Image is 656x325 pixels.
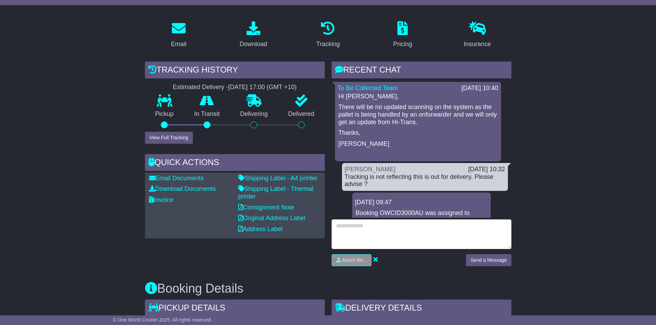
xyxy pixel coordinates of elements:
p: In Transit [184,110,230,118]
p: There will be no updated scanning on the system as the pallet is being handled by an onforwarder ... [339,104,498,126]
p: Delivering [230,110,278,118]
a: Original Address Label [238,215,305,221]
div: RECENT CHAT [332,62,511,80]
div: Pickup Details [145,300,325,318]
div: Tracking [316,40,340,49]
a: Invoice [149,196,174,203]
a: Download Documents [149,185,216,192]
div: Tracking history [145,62,325,80]
button: View Full Tracking [145,132,193,144]
a: Address Label [238,226,283,232]
div: Delivery Details [332,300,511,318]
h3: Booking Details [145,282,511,295]
p: [PERSON_NAME] [339,140,498,148]
div: Estimated Delivery - [145,84,325,91]
div: Email [171,40,186,49]
a: Pricing [389,19,417,51]
p: Thanks, [339,129,498,137]
div: Pricing [393,40,412,49]
a: Consignment Note [238,204,294,211]
a: Tracking [312,19,344,51]
p: Hi [PERSON_NAME], [339,93,498,100]
div: [DATE] 10:40 [461,85,498,92]
p: Delivered [278,110,325,118]
a: Email Documents [149,175,204,182]
p: Pickup [145,110,184,118]
a: Email [166,19,191,51]
button: Send a Message [466,254,511,266]
div: Tracking is not reflecting this is out for delivery. Please advise ? [345,173,505,188]
div: Download [240,40,267,49]
div: [DATE] 17:00 (GMT +10) [228,84,297,91]
span: © One World Courier 2025. All rights reserved. [113,317,212,323]
div: [DATE] 10:32 [468,166,505,173]
a: Shipping Label - Thermal printer [238,185,314,200]
a: [PERSON_NAME] [345,166,396,173]
a: Download [235,19,272,51]
a: Shipping Label - A4 printer [238,175,317,182]
div: [DATE] 09:47 [355,199,488,206]
p: Booking OWCID3000AU was assigned to Team1. [356,209,487,224]
a: To Be Collected Team [338,85,398,91]
a: Insurance [459,19,496,51]
div: Quick Actions [145,154,325,173]
div: Insurance [464,40,491,49]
